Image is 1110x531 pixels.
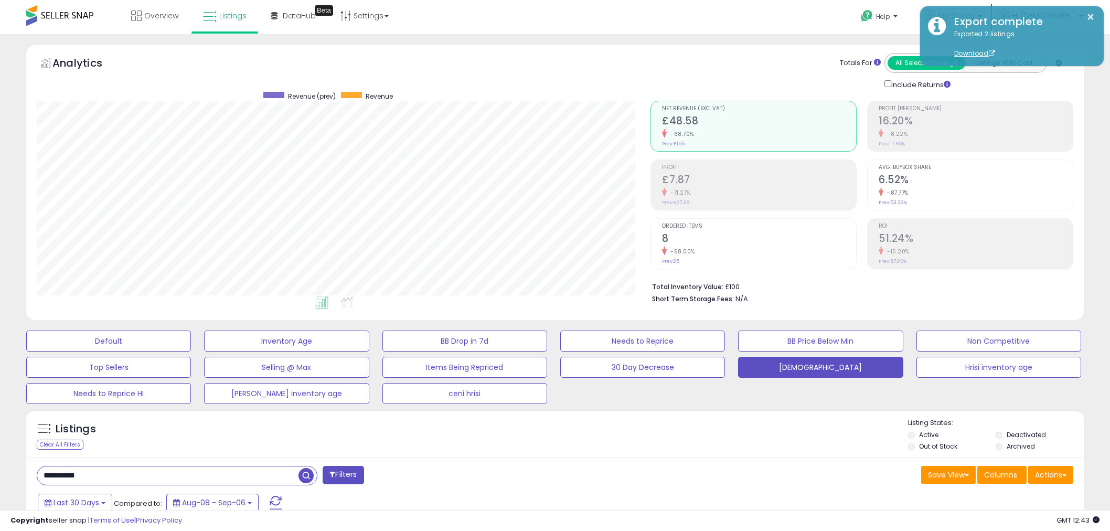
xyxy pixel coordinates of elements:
[662,106,856,112] span: Net Revenue (Exc. VAT)
[984,470,1017,480] span: Columns
[288,92,336,101] span: Revenue (prev)
[90,515,134,525] a: Terms of Use
[652,294,734,303] b: Short Term Storage Fees:
[144,10,178,21] span: Overview
[54,497,99,508] span: Last 30 Days
[1028,466,1073,484] button: Actions
[382,357,547,378] button: Items Being Repriced
[662,174,856,188] h2: £7.87
[652,280,1065,292] li: £100
[204,383,369,404] button: [PERSON_NAME] inventory age
[662,232,856,247] h2: 8
[667,130,694,138] small: -68.70%
[652,282,723,291] b: Total Inventory Value:
[662,165,856,171] span: Profit
[879,199,907,206] small: Prev: 53.33%
[879,174,1073,188] h2: 6.52%
[883,130,908,138] small: -8.22%
[879,232,1073,247] h2: 51.24%
[879,224,1073,229] span: ROI
[977,466,1027,484] button: Columns
[560,357,725,378] button: 30 Day Decrease
[56,422,96,437] h5: Listings
[667,189,691,197] small: -71.27%
[560,331,725,352] button: Needs to Reprice
[954,49,995,58] a: Download
[908,418,1084,428] p: Listing States:
[26,331,191,352] button: Default
[919,430,938,439] label: Active
[38,494,112,512] button: Last 30 Days
[382,383,547,404] button: ceni hrisi
[1056,515,1100,525] span: 2025-10-7 12:43 GMT
[840,58,881,68] div: Totals For
[852,2,908,34] a: Help
[667,248,695,256] small: -68.00%
[919,442,957,451] label: Out of Stock
[735,294,748,304] span: N/A
[26,357,191,378] button: Top Sellers
[946,14,1096,29] div: Export complete
[283,10,316,21] span: DataHub
[114,498,162,508] span: Compared to:
[662,115,856,129] h2: £48.58
[662,199,690,206] small: Prev: £27.39
[204,331,369,352] button: Inventory Age
[916,357,1081,378] button: Hrisi inventory age
[37,440,83,450] div: Clear All Filters
[1086,10,1095,24] button: ×
[738,357,903,378] button: [DEMOGRAPHIC_DATA]
[879,106,1073,112] span: Profit [PERSON_NAME]
[1007,442,1035,451] label: Archived
[888,56,966,70] button: All Selected Listings
[877,78,963,90] div: Include Returns
[1007,430,1046,439] label: Deactivated
[876,12,890,21] span: Help
[879,115,1073,129] h2: 16.20%
[921,466,976,484] button: Save View
[883,189,909,197] small: -87.77%
[219,10,247,21] span: Listings
[166,494,259,512] button: Aug-08 - Sep-06
[52,56,123,73] h5: Analytics
[323,466,364,484] button: Filters
[366,92,393,101] span: Revenue
[946,29,1096,59] div: Exported 2 listings.
[916,331,1081,352] button: Non Competitive
[315,5,333,16] div: Tooltip anchor
[860,9,873,23] i: Get Help
[136,515,182,525] a: Privacy Policy
[182,497,246,508] span: Aug-08 - Sep-06
[662,141,685,147] small: Prev: £155
[26,383,191,404] button: Needs to Reprice HI
[382,331,547,352] button: BB Drop in 7d
[879,141,905,147] small: Prev: 17.65%
[204,357,369,378] button: Selling @ Max
[10,515,49,525] strong: Copyright
[662,258,679,264] small: Prev: 25
[883,248,910,256] small: -10.20%
[879,165,1073,171] span: Avg. Buybox Share
[10,516,182,526] div: seller snap | |
[662,224,856,229] span: Ordered Items
[879,258,906,264] small: Prev: 57.06%
[738,331,903,352] button: BB Price Below Min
